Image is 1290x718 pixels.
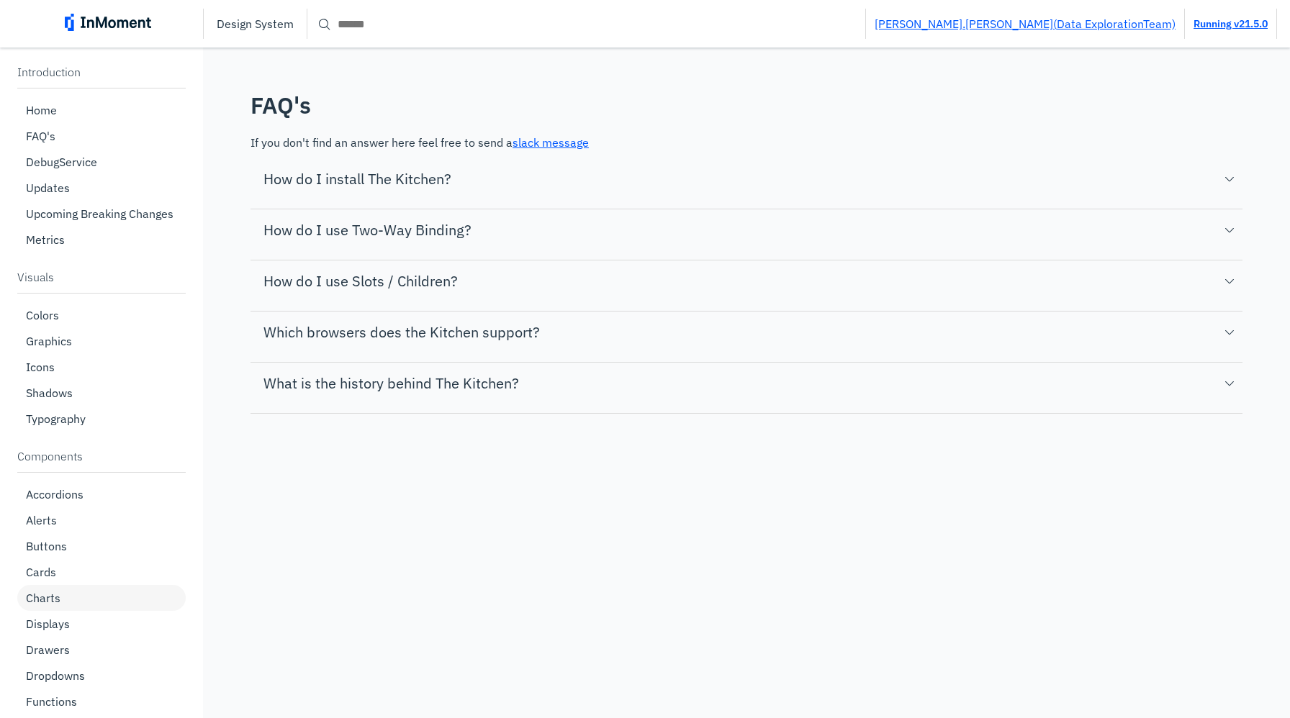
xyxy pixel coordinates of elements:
[26,591,60,605] p: Charts
[26,642,70,657] p: Drawers
[26,103,57,117] p: Home
[26,181,70,195] p: Updates
[251,135,1242,164] p: If you don't find an answer here feel free to send a
[26,308,59,322] p: Colors
[316,15,333,32] span: search icon
[26,694,77,709] p: Functions
[26,206,173,221] p: Upcoming Breaking Changes
[1221,324,1238,341] span: single arrow down icon
[1194,17,1268,30] a: Running v21.5.0
[26,412,86,426] p: Typography
[217,17,294,31] p: Design System
[26,617,70,631] p: Displays
[65,14,151,31] img: inmoment_main_full_color
[1221,222,1238,239] span: single arrow down icon
[26,565,56,579] p: Cards
[26,334,72,348] p: Graphics
[26,513,57,527] p: Alerts
[17,270,186,284] p: Visuals
[307,11,865,37] input: Search
[26,232,65,247] p: Metrics
[26,539,67,553] p: Buttons
[1221,273,1238,290] span: single arrow down icon
[513,135,589,150] a: slack message
[1221,171,1238,188] span: single arrow down icon
[1221,375,1238,392] span: single arrow down icon
[255,219,472,241] h4: How do I use Two-Way Binding?
[875,17,1176,31] a: [PERSON_NAME].[PERSON_NAME](Data ExplorationTeam)
[255,373,519,394] h4: What is the history behind The Kitchen?
[255,168,451,190] h4: How do I install The Kitchen?
[255,271,458,292] h4: How do I use Slots / Children?
[251,91,1242,121] p: FAQ's
[26,487,84,501] p: Accordions
[26,386,73,400] p: Shadows
[26,129,55,143] p: FAQ's
[17,449,186,463] p: Components
[26,155,97,169] p: DebugService
[255,322,540,343] h4: Which browsers does the Kitchen support?
[26,668,85,683] p: Dropdowns
[26,360,55,374] p: Icons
